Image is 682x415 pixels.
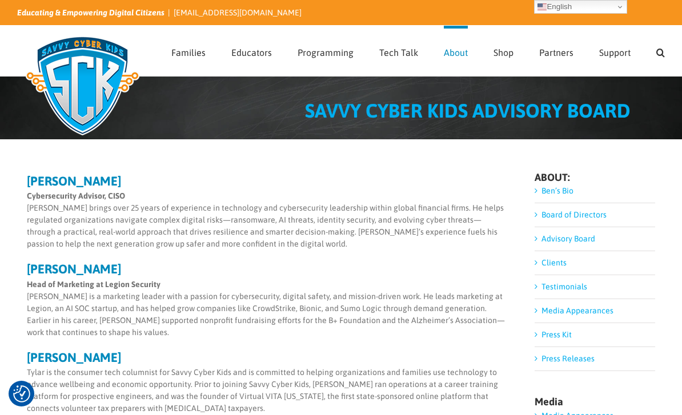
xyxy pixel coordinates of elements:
[27,366,510,414] p: Tylar is the consumer tech columnist for Savvy Cyber Kids and is committed to helping organizatio...
[27,191,125,200] strong: Cybersecurity Advisor, CISO
[27,350,121,365] strong: [PERSON_NAME]
[27,279,510,339] p: [PERSON_NAME] is a marketing leader with a passion for cybersecurity, digital safety, and mission...
[171,26,206,76] a: Families
[13,385,30,402] img: Revisit consent button
[27,174,121,188] strong: [PERSON_NAME]
[535,172,655,183] h4: ABOUT:
[494,48,513,57] span: Shop
[541,354,595,363] a: Press Releases
[541,210,607,219] a: Board of Directors
[539,48,573,57] span: Partners
[444,26,468,76] a: About
[541,282,587,291] a: Testimonials
[27,190,510,250] p: [PERSON_NAME] brings over 25 years of experience in technology and cybersecurity leadership withi...
[298,26,354,76] a: Programming
[379,26,418,76] a: Tech Talk
[541,330,572,339] a: Press Kit
[27,261,121,276] strong: [PERSON_NAME]
[13,385,30,402] button: Consent Preferences
[27,280,161,289] strong: Head of Marketing at Legion Security
[17,8,165,17] i: Educating & Empowering Digital Citizens
[298,48,354,57] span: Programming
[656,26,665,76] a: Search
[599,26,631,76] a: Support
[444,48,468,57] span: About
[537,2,547,11] img: en
[494,26,513,76] a: Shop
[17,29,148,143] img: Savvy Cyber Kids Logo
[599,48,631,57] span: Support
[541,306,613,315] a: Media Appearances
[231,48,272,57] span: Educators
[535,397,655,407] h4: Media
[174,8,302,17] a: [EMAIL_ADDRESS][DOMAIN_NAME]
[541,234,595,243] a: Advisory Board
[541,186,573,195] a: Ben’s Bio
[305,99,631,122] span: SAVVY CYBER KIDS ADVISORY BOARD
[379,48,418,57] span: Tech Talk
[541,258,567,267] a: Clients
[539,26,573,76] a: Partners
[171,48,206,57] span: Families
[171,26,665,76] nav: Main Menu
[231,26,272,76] a: Educators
